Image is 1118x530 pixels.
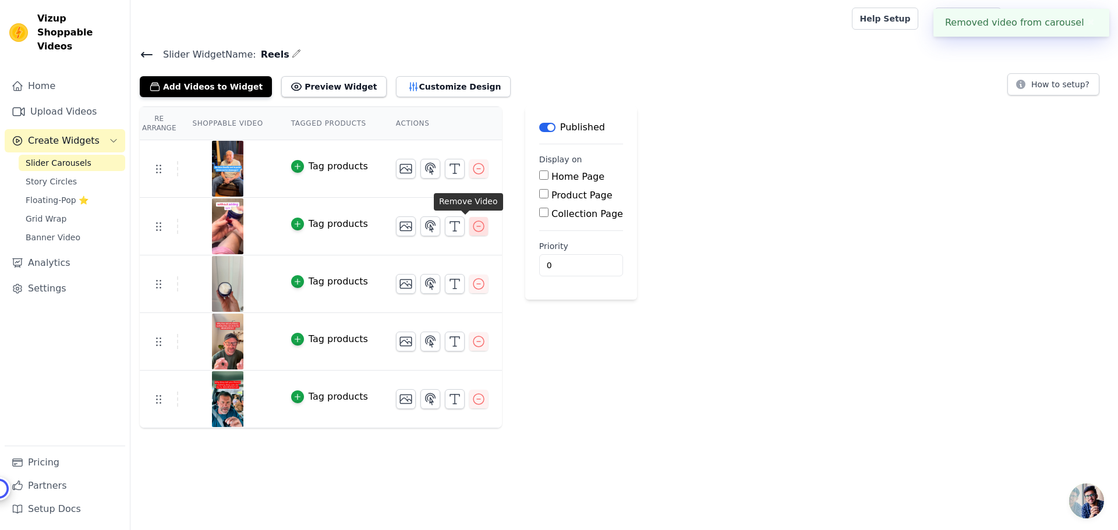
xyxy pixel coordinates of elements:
label: Product Page [551,190,613,201]
p: Smooth Wellness [1029,8,1109,29]
button: Tag products [291,275,368,289]
th: Re Arrange [140,107,178,140]
button: Tag products [291,390,368,404]
button: Preview Widget [281,76,386,97]
span: Create Widgets [28,134,100,148]
span: Slider Widget Name: [154,48,256,62]
a: Floating-Pop ⭐ [19,192,125,208]
button: Tag products [291,217,368,231]
span: Story Circles [26,176,77,187]
a: Partners [5,474,125,497]
span: Reels [256,48,289,62]
label: Collection Page [551,208,623,219]
button: Change Thumbnail [396,159,416,179]
a: Banner Video [19,229,125,246]
div: Edit Name [292,47,301,62]
div: Tag products [309,217,368,231]
p: Published [560,120,605,134]
label: Home Page [551,171,604,182]
img: vizup-images-ebcf.png [211,198,244,254]
div: Tag products [309,390,368,404]
legend: Display on [539,154,582,165]
button: S Smooth Wellness [1011,8,1109,29]
div: Tag products [309,159,368,173]
span: Floating-Pop ⭐ [26,194,89,206]
a: How to setup? [1007,81,1099,93]
div: Tag products [309,275,368,289]
button: Change Thumbnail [396,274,416,294]
button: Customize Design [396,76,511,97]
th: Shoppable Video [178,107,277,140]
a: Upload Videos [5,100,125,123]
button: Tag products [291,332,368,346]
img: vizup-images-43e3.png [211,256,244,312]
button: Close [1084,16,1098,30]
span: Grid Wrap [26,213,66,225]
button: How to setup? [1007,73,1099,95]
th: Tagged Products [277,107,382,140]
div: Removed video from carousel [933,9,1109,37]
img: vizup-images-13a1.png [211,141,244,197]
a: Book Demo [935,8,1002,30]
button: Add Videos to Widget [140,76,272,97]
th: Actions [382,107,502,140]
a: Open chat [1069,483,1104,518]
a: Settings [5,277,125,300]
span: Slider Carousels [26,157,91,169]
span: Banner Video [26,232,80,243]
a: Setup Docs [5,497,125,521]
a: Home [5,74,125,98]
a: Analytics [5,251,125,275]
button: Change Thumbnail [396,216,416,236]
button: Change Thumbnail [396,389,416,409]
a: Story Circles [19,173,125,190]
span: Vizup Shoppable Videos [37,12,121,54]
button: Create Widgets [5,129,125,152]
a: Grid Wrap [19,211,125,227]
img: vizup-images-7758.png [211,371,244,427]
button: Tag products [291,159,368,173]
img: Vizup [9,23,28,42]
a: Slider Carousels [19,155,125,171]
div: Tag products [309,332,368,346]
a: Help Setup [852,8,918,30]
button: Change Thumbnail [396,332,416,351]
label: Priority [539,240,623,252]
a: Pricing [5,451,125,474]
img: vizup-images-198a.png [211,314,244,369]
